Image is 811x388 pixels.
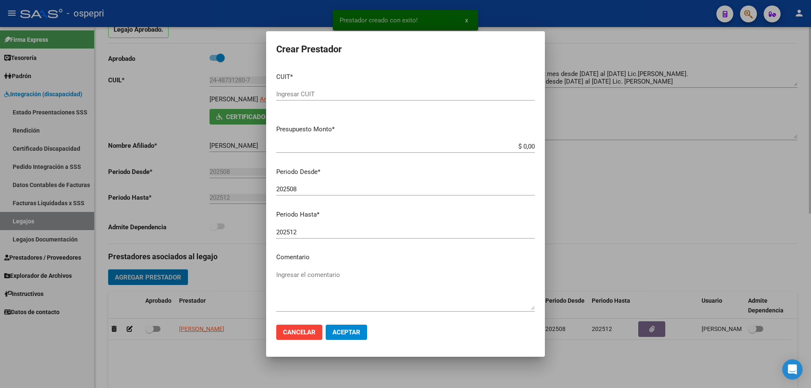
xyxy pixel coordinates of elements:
span: Aceptar [332,328,360,336]
div: Open Intercom Messenger [782,359,803,380]
span: Cancelar [283,328,316,336]
h2: Crear Prestador [276,41,535,57]
p: CUIT [276,72,535,82]
p: Comentario [276,252,535,262]
p: Presupuesto Monto [276,125,535,134]
button: Aceptar [326,325,367,340]
p: Periodo Desde [276,167,535,177]
button: Cancelar [276,325,322,340]
p: Periodo Hasta [276,210,535,220]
